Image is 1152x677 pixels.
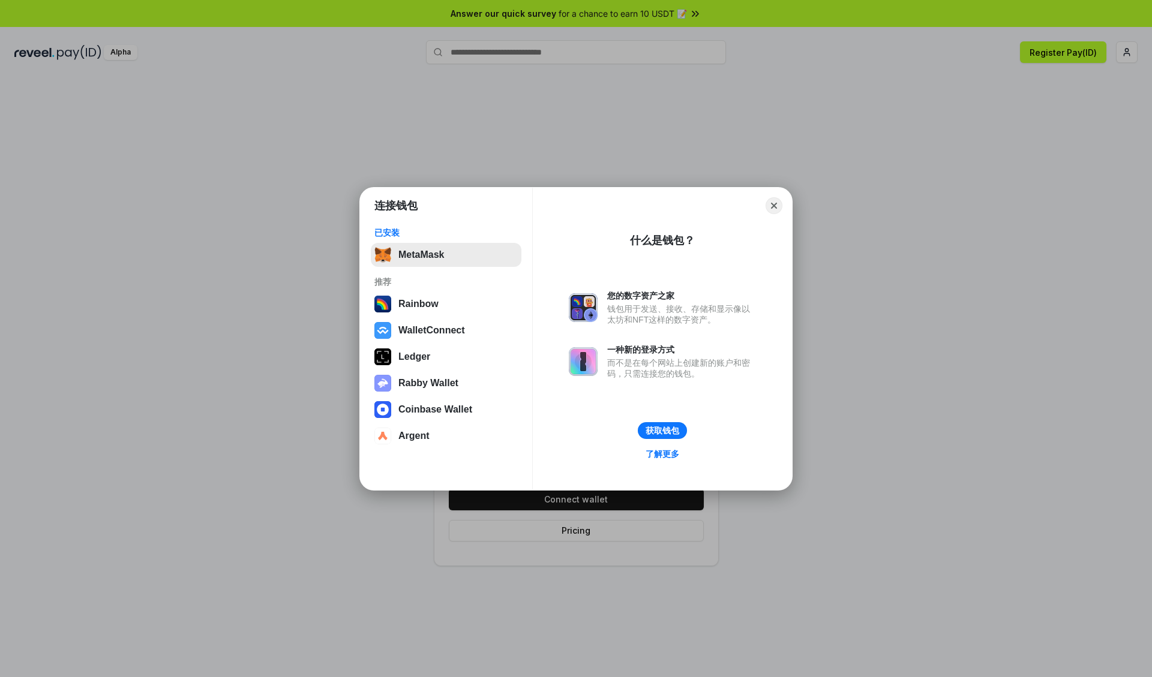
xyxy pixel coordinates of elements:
[371,243,521,267] button: MetaMask
[398,431,430,441] div: Argent
[374,401,391,418] img: svg+xml,%3Csvg%20width%3D%2228%22%20height%3D%2228%22%20viewBox%3D%220%200%2028%2028%22%20fill%3D...
[371,292,521,316] button: Rainbow
[374,322,391,339] img: svg+xml,%3Csvg%20width%3D%2228%22%20height%3D%2228%22%20viewBox%3D%220%200%2028%2028%22%20fill%3D...
[374,276,518,287] div: 推荐
[398,404,472,415] div: Coinbase Wallet
[374,246,391,263] img: svg+xml,%3Csvg%20fill%3D%22none%22%20height%3D%2233%22%20viewBox%3D%220%200%2035%2033%22%20width%...
[371,398,521,422] button: Coinbase Wallet
[371,318,521,342] button: WalletConnect
[398,325,465,336] div: WalletConnect
[569,347,598,376] img: svg+xml,%3Csvg%20xmlns%3D%22http%3A%2F%2Fwww.w3.org%2F2000%2Fsvg%22%20fill%3D%22none%22%20viewBox...
[766,197,782,214] button: Close
[646,449,679,459] div: 了解更多
[607,290,756,301] div: 您的数字资产之家
[374,227,518,238] div: 已安装
[638,422,687,439] button: 获取钱包
[607,303,756,325] div: 钱包用于发送、接收、存储和显示像以太坊和NFT这样的数字资产。
[607,357,756,379] div: 而不是在每个网站上创建新的账户和密码，只需连接您的钱包。
[398,249,444,260] div: MetaMask
[371,345,521,369] button: Ledger
[630,233,695,248] div: 什么是钱包？
[398,378,458,389] div: Rabby Wallet
[569,293,598,322] img: svg+xml,%3Csvg%20xmlns%3D%22http%3A%2F%2Fwww.w3.org%2F2000%2Fsvg%22%20fill%3D%22none%22%20viewBox...
[646,425,679,436] div: 获取钱包
[398,299,439,309] div: Rainbow
[638,446,686,462] a: 了解更多
[374,348,391,365] img: svg+xml,%3Csvg%20xmlns%3D%22http%3A%2F%2Fwww.w3.org%2F2000%2Fsvg%22%20width%3D%2228%22%20height%3...
[398,351,430,362] div: Ledger
[607,344,756,355] div: 一种新的登录方式
[371,424,521,448] button: Argent
[374,375,391,392] img: svg+xml,%3Csvg%20xmlns%3D%22http%3A%2F%2Fwww.w3.org%2F2000%2Fsvg%22%20fill%3D%22none%22%20viewBox...
[371,371,521,395] button: Rabby Wallet
[374,428,391,444] img: svg+xml,%3Csvg%20width%3D%2228%22%20height%3D%2228%22%20viewBox%3D%220%200%2028%2028%22%20fill%3D...
[374,296,391,312] img: svg+xml,%3Csvg%20width%3D%22120%22%20height%3D%22120%22%20viewBox%3D%220%200%20120%20120%22%20fil...
[374,198,418,213] h1: 连接钱包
